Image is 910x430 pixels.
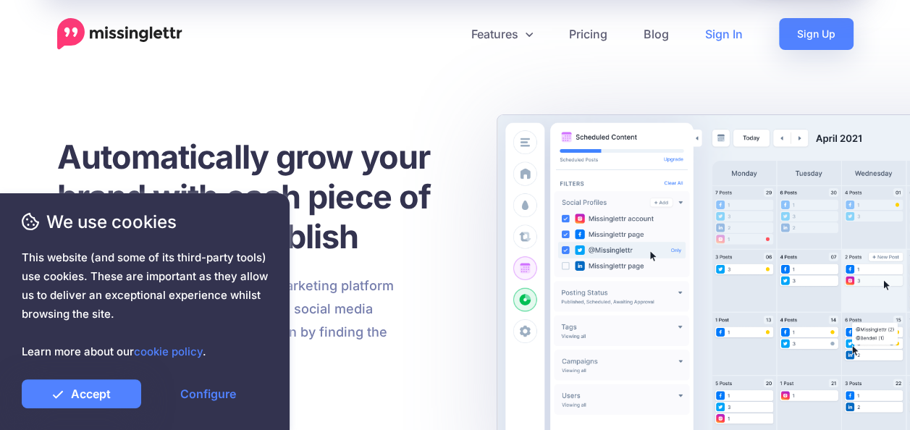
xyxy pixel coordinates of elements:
[22,379,141,408] a: Accept
[57,18,182,50] a: Home
[22,209,268,235] span: We use cookies
[148,379,268,408] a: Configure
[779,18,854,50] a: Sign Up
[687,18,761,50] a: Sign In
[57,137,466,256] h1: Automatically grow your brand with each piece of content you publish
[22,248,268,361] span: This website (and some of its third-party tools) use cookies. These are important as they allow u...
[453,18,551,50] a: Features
[625,18,687,50] a: Blog
[551,18,625,50] a: Pricing
[134,345,203,358] a: cookie policy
